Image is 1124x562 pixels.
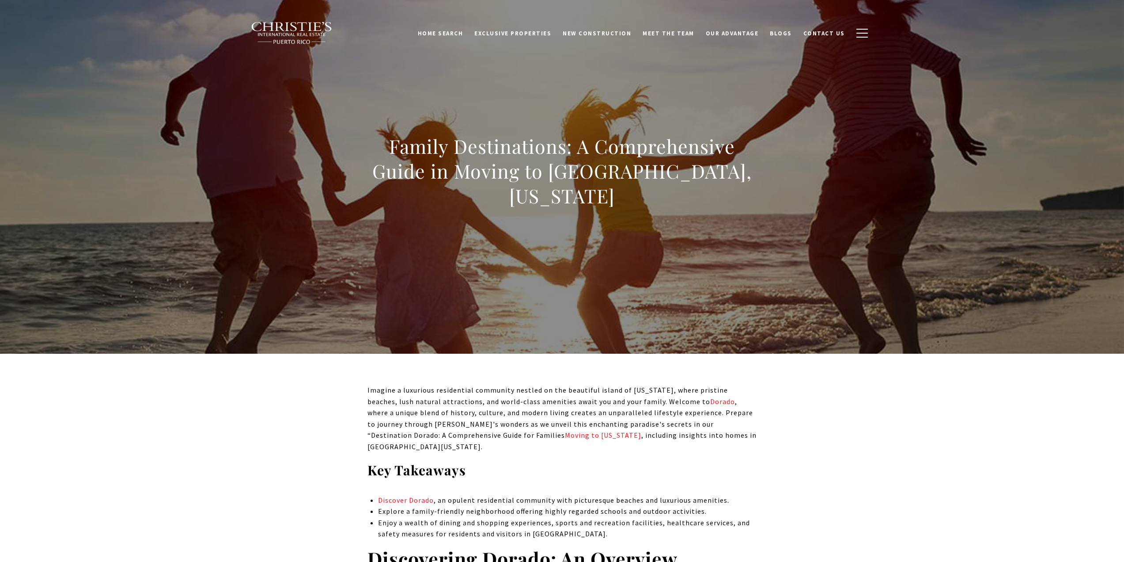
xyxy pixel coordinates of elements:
[700,24,764,41] a: Our Advantage
[557,24,637,41] a: New Construction
[378,495,757,506] li: , an opulent residential community with picturesque beaches and luxurious amenities.
[367,461,466,479] strong: Key Takeaways
[770,29,792,36] span: Blogs
[378,496,434,505] a: Discover Dorado
[474,29,551,36] span: Exclusive Properties
[412,24,469,41] a: Home Search
[710,397,735,406] a: Dorado
[706,29,759,36] span: Our Advantage
[378,517,757,540] li: Enjoy a wealth of dining and shopping experiences, sports and recreation facilities, healthcare s...
[563,29,631,36] span: New Construction
[378,506,757,517] li: Explore a family-friendly neighborhood offering highly regarded schools and outdoor activities.
[565,431,641,440] a: Moving to [US_STATE]
[637,24,700,41] a: Meet the Team
[803,29,845,36] span: Contact Us
[367,385,757,453] p: Imagine a luxurious residential community nestled on the beautiful island of [US_STATE], where pr...
[469,24,557,41] a: Exclusive Properties
[764,24,798,41] a: Blogs
[251,22,333,45] img: Christie's International Real Estate black text logo
[367,134,757,208] h1: Family Destinations: A Comprehensive Guide in Moving to [GEOGRAPHIC_DATA], [US_STATE]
